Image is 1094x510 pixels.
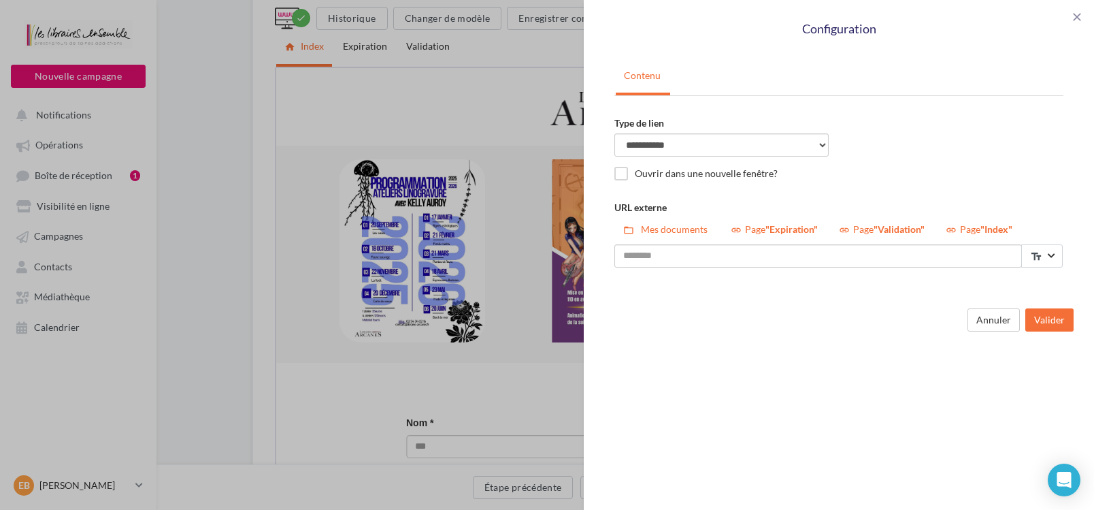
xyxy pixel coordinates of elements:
i: link [727,225,742,236]
i: link [942,225,957,236]
label: adresse mail * [130,479,568,493]
b: "Index" [980,223,1012,235]
i: folder_open [623,225,637,236]
label: Ouvrir dans une nouvelle fenêtre? [614,167,778,180]
button: Valider [1025,308,1074,332]
img: 14938547.webp [514,114,610,251]
button: Page"Validation" [827,218,933,241]
div: Open Intercom Messenger [1048,464,1080,496]
button: Mes documents [614,218,716,241]
a: Contenu [616,59,669,93]
label: Type de lien [614,116,664,130]
label: prénom * [130,414,568,428]
div: Configuration [594,20,1084,38]
img: logo.png [274,24,424,57]
img: Vous_donnes_rendez-vous_le_Publication_Instagram_451.jpg [276,91,422,274]
i: text_fields [1030,250,1042,264]
button: Page"Expiration" [718,218,827,241]
img: Ateliers_lino_Publication_Instagram_45.jpg [63,91,209,274]
b: "Validation" [874,223,925,235]
button: Page"Index" [933,218,1021,241]
b: "Expiration" [765,223,818,235]
label: URL externe [614,201,667,214]
span: close [1070,10,1084,24]
label: Nom * [130,349,568,364]
i: link [835,225,850,236]
button: Annuler [967,308,1020,332]
span: Select box activate [1021,244,1063,268]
